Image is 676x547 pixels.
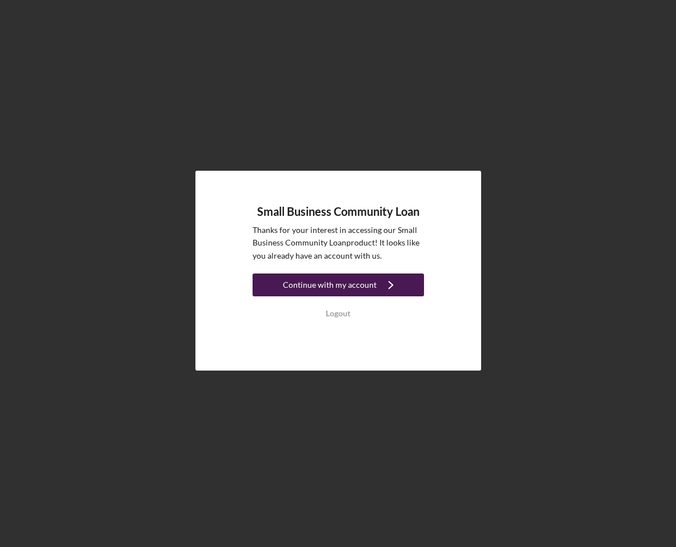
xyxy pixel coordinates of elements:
[253,224,424,262] p: Thanks for your interest in accessing our Small Business Community Loan product! It looks like yo...
[283,273,377,296] div: Continue with my account
[253,273,424,296] button: Continue with my account
[253,273,424,299] a: Continue with my account
[257,205,419,218] h4: Small Business Community Loan
[326,302,350,325] div: Logout
[253,302,424,325] button: Logout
